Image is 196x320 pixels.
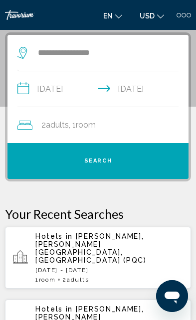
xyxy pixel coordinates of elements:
span: Search [84,158,112,164]
p: Your Recent Searches [5,206,191,221]
p: [DATE] - [DATE] [35,267,183,274]
button: Change language [98,8,127,23]
a: Travorium [5,10,88,20]
button: Change currency [135,8,169,23]
span: , 1 [69,118,96,132]
iframe: Кнопка запуска окна обмена сообщениями [156,280,188,312]
span: Room [39,276,56,283]
span: Room [76,120,96,130]
span: 2 [41,118,69,132]
button: Search [7,143,189,179]
span: USD [140,12,155,20]
span: 1 [35,276,55,283]
span: Adults [46,120,69,130]
span: en [103,12,113,20]
span: Adults [67,276,89,283]
button: Hotels in [PERSON_NAME], [PERSON_NAME][GEOGRAPHIC_DATA], [GEOGRAPHIC_DATA] (PQC)[DATE] - [DATE]1R... [5,226,191,289]
span: 2 [62,276,89,283]
span: [PERSON_NAME], [PERSON_NAME][GEOGRAPHIC_DATA], [GEOGRAPHIC_DATA] (PQC) [35,232,147,264]
button: Travelers: 2 adults, 0 children [7,107,189,143]
span: Hotels in [35,305,73,313]
span: Hotels in [35,232,73,240]
button: Check-in date: Aug 21, 2025 Check-out date: Aug 23, 2025 [17,71,179,107]
div: Search widget [7,35,189,179]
